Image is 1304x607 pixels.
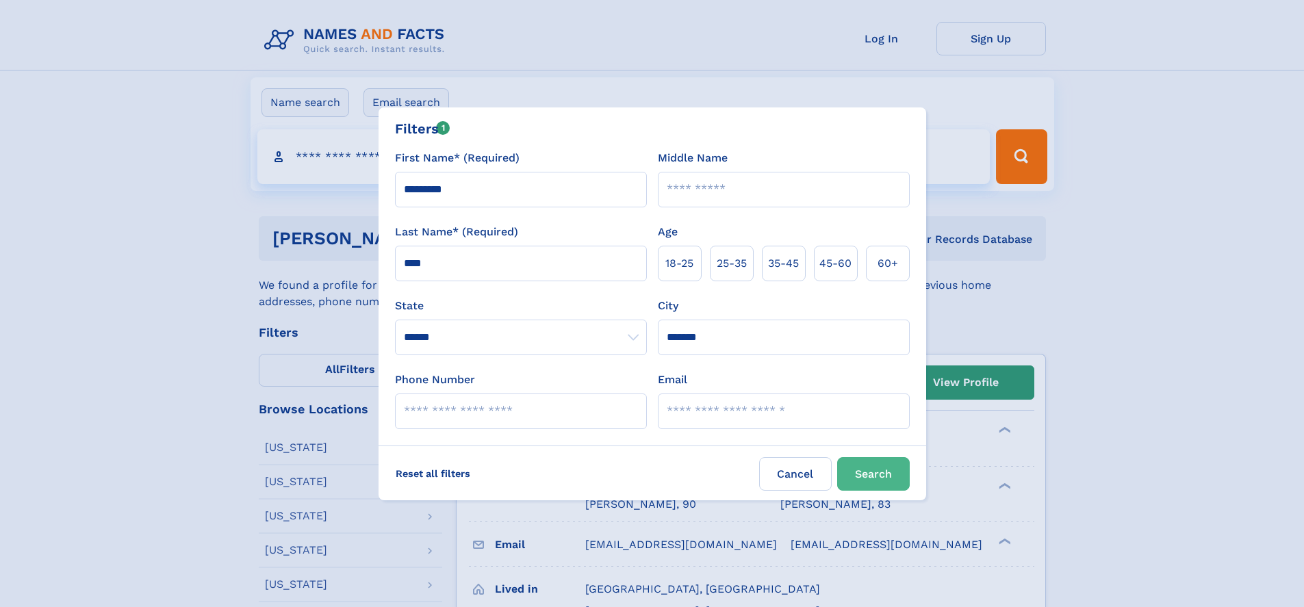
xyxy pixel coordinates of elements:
[717,255,747,272] span: 25‑35
[878,255,898,272] span: 60+
[387,457,479,490] label: Reset all filters
[658,372,687,388] label: Email
[819,255,852,272] span: 45‑60
[837,457,910,491] button: Search
[395,118,450,139] div: Filters
[395,298,647,314] label: State
[658,298,678,314] label: City
[658,150,728,166] label: Middle Name
[395,224,518,240] label: Last Name* (Required)
[768,255,799,272] span: 35‑45
[658,224,678,240] label: Age
[665,255,693,272] span: 18‑25
[395,150,520,166] label: First Name* (Required)
[395,372,475,388] label: Phone Number
[759,457,832,491] label: Cancel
